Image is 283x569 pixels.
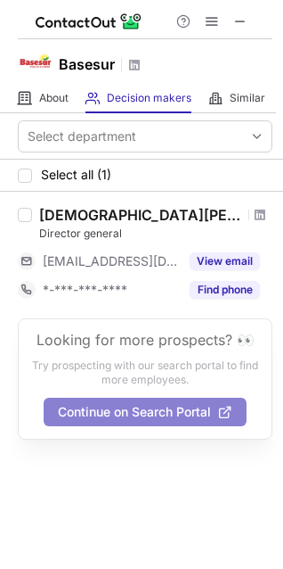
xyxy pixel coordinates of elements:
[36,332,255,348] header: Looking for more prospects? 👀
[39,206,243,224] div: [DEMOGRAPHIC_DATA][PERSON_NAME]
[44,398,247,426] button: Continue on Search Portal
[39,226,272,242] div: Director general
[31,359,259,387] p: Try prospecting with our search portal to find more employees.
[36,11,142,32] img: ContactOut v5.3.10
[39,91,69,105] span: About
[190,252,260,270] button: Reveal Button
[41,168,111,182] span: Select all (1)
[230,91,265,105] span: Similar
[18,44,53,79] img: 5fd9bbc24c7140d641b68dfb8d089ac5
[43,253,179,269] span: [EMAIL_ADDRESS][DOMAIN_NAME]
[107,91,191,105] span: Decision makers
[58,405,211,419] span: Continue on Search Portal
[28,128,136,145] div: Select department
[190,281,260,299] button: Reveal Button
[59,54,115,75] h1: Basesur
